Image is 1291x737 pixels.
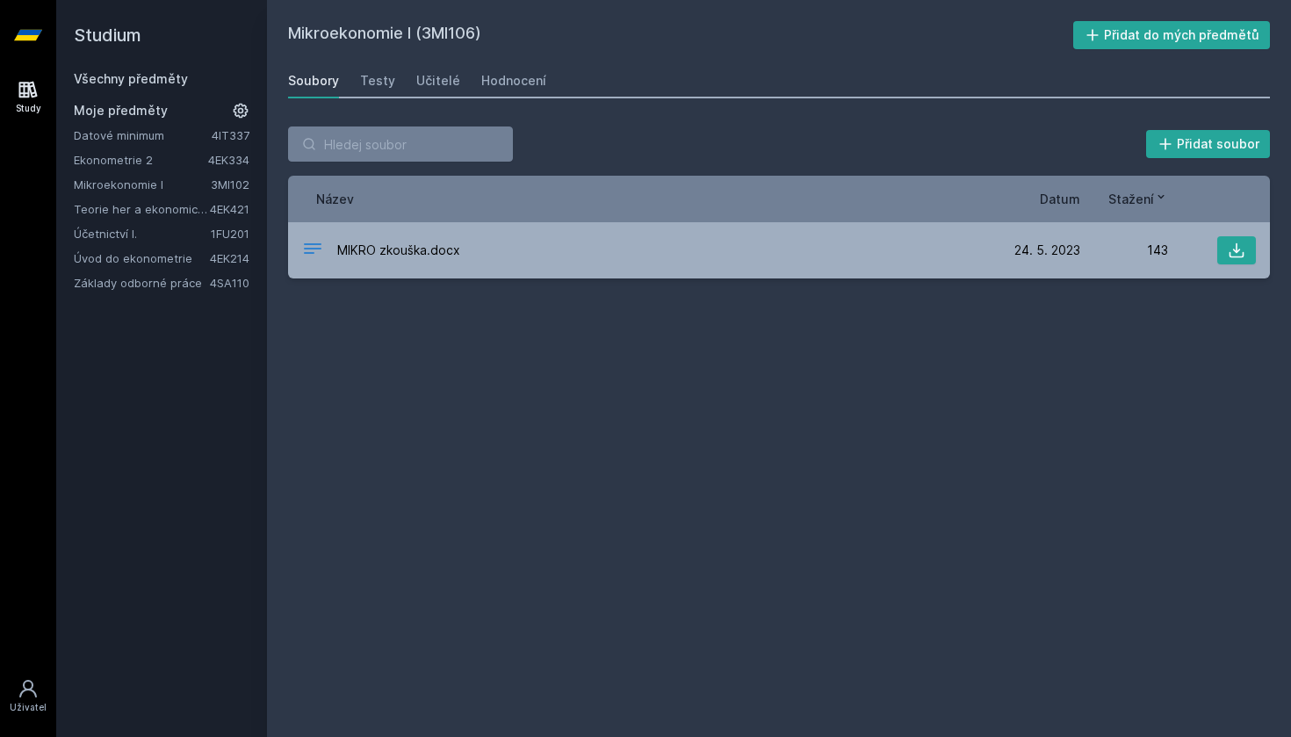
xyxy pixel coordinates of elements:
[1108,190,1168,208] button: Stažení
[74,274,210,292] a: Základy odborné práce
[1080,242,1168,259] div: 143
[208,153,249,167] a: 4EK334
[481,63,546,98] a: Hodnocení
[10,701,47,714] div: Uživatel
[74,200,210,218] a: Teorie her a ekonomické rozhodování
[1108,190,1154,208] span: Stažení
[288,63,339,98] a: Soubory
[416,63,460,98] a: Učitelé
[302,238,323,264] div: DOCX
[1146,130,1271,158] button: Přidat soubor
[74,176,211,193] a: Mikroekonomie I
[288,72,339,90] div: Soubory
[1014,242,1080,259] span: 24. 5. 2023
[1040,190,1080,208] button: Datum
[210,202,249,216] a: 4EK421
[1073,21,1271,49] button: Přidat do mých předmětů
[416,72,460,90] div: Učitelé
[210,276,249,290] a: 4SA110
[316,190,354,208] button: Název
[74,225,211,242] a: Účetnictví I.
[74,126,212,144] a: Datové minimum
[288,126,513,162] input: Hledej soubor
[74,151,208,169] a: Ekonometrie 2
[74,102,168,119] span: Moje předměty
[481,72,546,90] div: Hodnocení
[16,102,41,115] div: Study
[360,63,395,98] a: Testy
[211,227,249,241] a: 1FU201
[337,242,460,259] span: MIKRO zkouška.docx
[210,251,249,265] a: 4EK214
[288,21,1073,49] h2: Mikroekonomie I (3MI106)
[4,70,53,124] a: Study
[74,71,188,86] a: Všechny předměty
[4,669,53,723] a: Uživatel
[360,72,395,90] div: Testy
[74,249,210,267] a: Úvod do ekonometrie
[212,128,249,142] a: 4IT337
[211,177,249,191] a: 3MI102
